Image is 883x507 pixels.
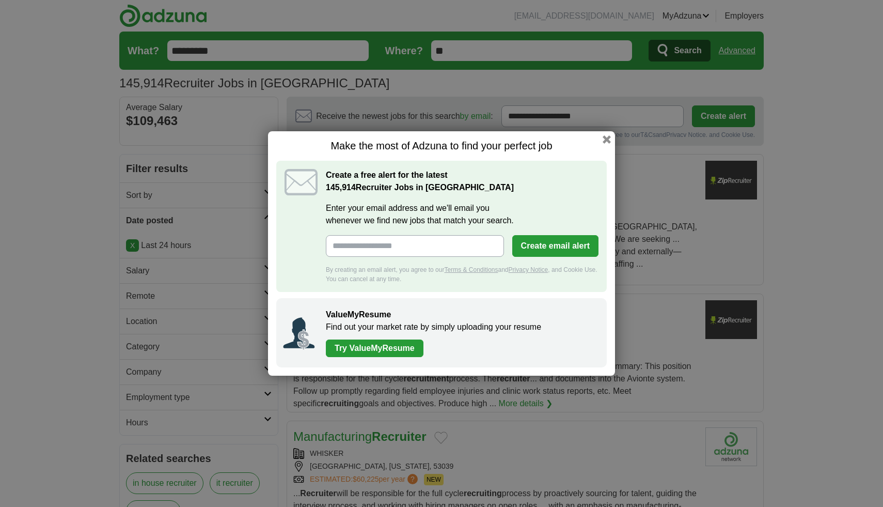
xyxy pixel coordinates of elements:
a: Privacy Notice [509,266,548,273]
div: By creating an email alert, you agree to our and , and Cookie Use. You can cancel at any time. [326,265,598,284]
p: Find out your market rate by simply uploading your resume [326,321,596,333]
strong: Recruiter Jobs in [GEOGRAPHIC_DATA] [326,183,514,192]
h1: Make the most of Adzuna to find your perfect job [276,140,607,152]
button: Create email alert [512,235,598,257]
h2: Create a free alert for the latest [326,169,598,194]
h2: ValueMyResume [326,309,596,321]
a: Try ValueMyResume [326,340,423,357]
span: 145,914 [326,181,356,194]
img: icon_email.svg [285,169,318,195]
label: Enter your email address and we'll email you whenever we find new jobs that match your search. [326,202,598,227]
a: Terms & Conditions [444,266,498,273]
